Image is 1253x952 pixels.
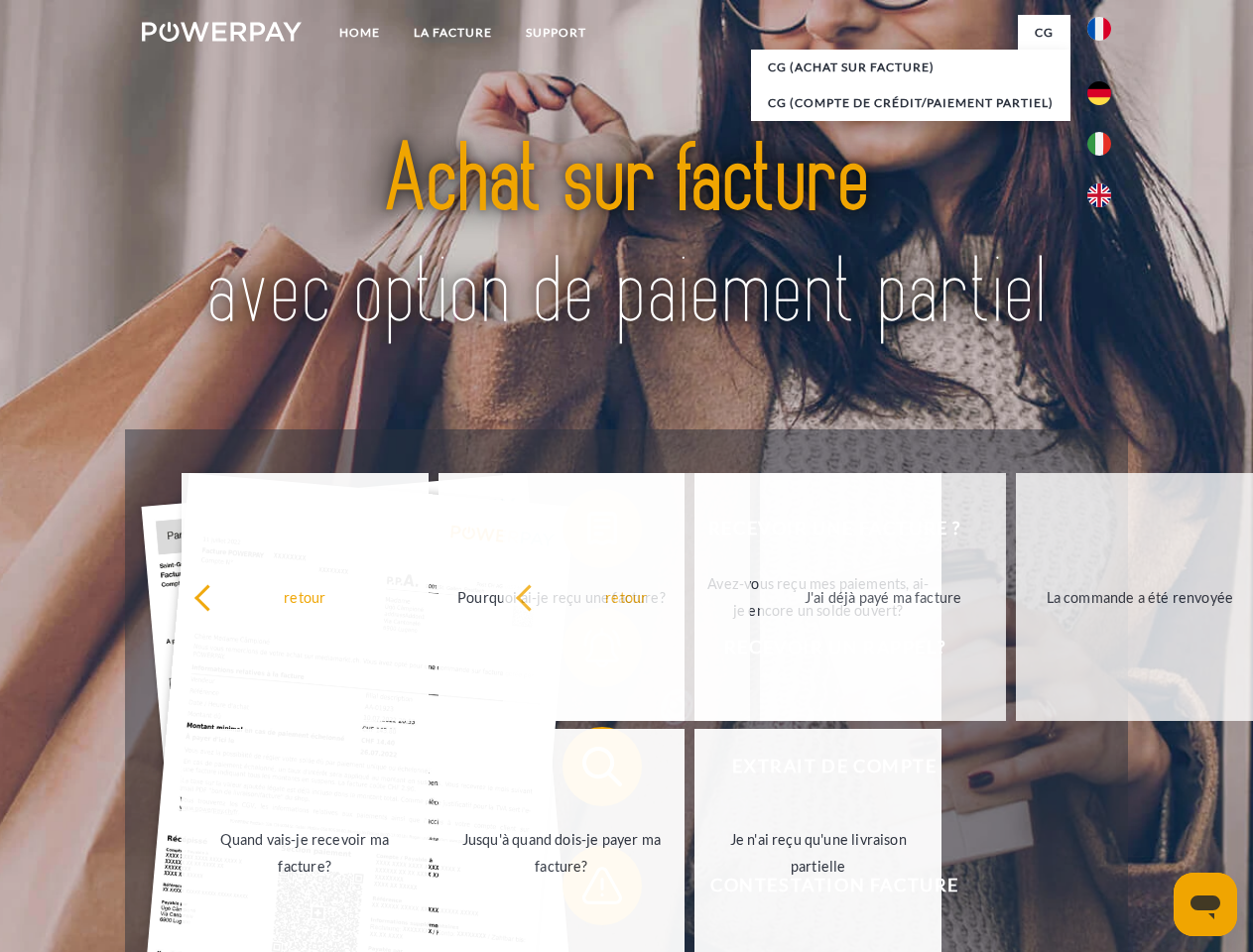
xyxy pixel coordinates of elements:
div: Quand vais-je recevoir ma facture? [193,826,417,880]
img: it [1087,132,1111,156]
div: retour [515,583,738,610]
div: retour [193,583,417,610]
div: Pourquoi ai-je reçu une facture? [450,583,674,610]
img: fr [1087,17,1111,41]
div: J'ai déjà payé ma facture [772,583,995,610]
a: Home [322,15,397,51]
div: Je n'ai reçu qu'une livraison partielle [706,826,930,880]
a: Support [509,15,603,51]
a: CG (achat sur facture) [751,50,1070,85]
a: CG (Compte de crédit/paiement partiel) [751,85,1070,121]
img: de [1087,81,1111,105]
a: CG [1018,15,1070,51]
iframe: Bouton de lancement de la fenêtre de messagerie [1174,873,1237,936]
img: logo-powerpay-white.svg [142,22,302,42]
img: en [1087,183,1111,207]
img: title-powerpay_fr.svg [189,95,1064,380]
a: LA FACTURE [397,15,509,51]
div: La commande a été renvoyée [1028,583,1251,610]
div: Jusqu'à quand dois-je payer ma facture? [450,826,674,880]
